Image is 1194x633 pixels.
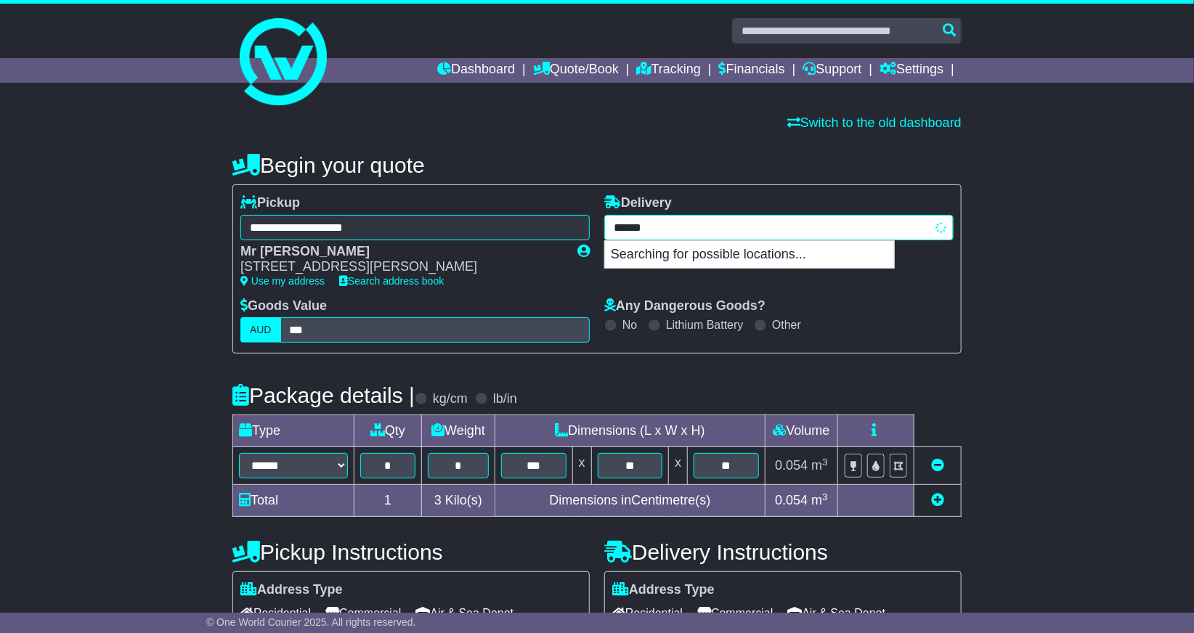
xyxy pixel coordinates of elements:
[495,485,765,517] td: Dimensions in Centimetre(s)
[422,485,495,517] td: Kilo(s)
[697,602,773,624] span: Commercial
[240,244,563,260] div: Mr [PERSON_NAME]
[493,391,517,407] label: lb/in
[811,493,828,507] span: m
[604,298,765,314] label: Any Dangerous Goods?
[604,195,672,211] label: Delivery
[240,259,563,275] div: [STREET_ADDRESS][PERSON_NAME]
[240,275,325,287] a: Use my address
[612,582,715,598] label: Address Type
[416,602,514,624] span: Air & Sea Depot
[422,415,495,447] td: Weight
[233,415,354,447] td: Type
[232,540,590,564] h4: Pickup Instructions
[669,447,688,485] td: x
[495,415,765,447] td: Dimensions (L x W x H)
[719,58,785,83] a: Financials
[325,602,401,624] span: Commercial
[775,493,808,507] span: 0.054
[931,458,944,473] a: Remove this item
[232,383,415,407] h4: Package details |
[232,153,962,177] h4: Begin your quote
[240,582,343,598] label: Address Type
[772,318,801,332] label: Other
[240,602,311,624] span: Residential
[822,457,828,467] sup: 3
[605,241,894,269] p: Searching for possible locations...
[622,318,637,332] label: No
[533,58,619,83] a: Quote/Book
[240,195,300,211] label: Pickup
[339,275,444,287] a: Search address book
[572,447,591,485] td: x
[787,115,962,130] a: Switch to the old dashboard
[666,318,744,332] label: Lithium Battery
[788,602,886,624] span: Air & Sea Depot
[822,491,828,502] sup: 3
[931,493,944,507] a: Add new item
[604,540,962,564] h4: Delivery Instructions
[437,58,515,83] a: Dashboard
[233,485,354,517] td: Total
[433,391,468,407] label: kg/cm
[354,415,422,447] td: Qty
[811,458,828,473] span: m
[880,58,943,83] a: Settings
[354,485,422,517] td: 1
[240,317,281,343] label: AUD
[206,616,416,628] span: © One World Courier 2025. All rights reserved.
[637,58,701,83] a: Tracking
[803,58,862,83] a: Support
[775,458,808,473] span: 0.054
[765,415,837,447] td: Volume
[240,298,327,314] label: Goods Value
[612,602,683,624] span: Residential
[434,493,442,507] span: 3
